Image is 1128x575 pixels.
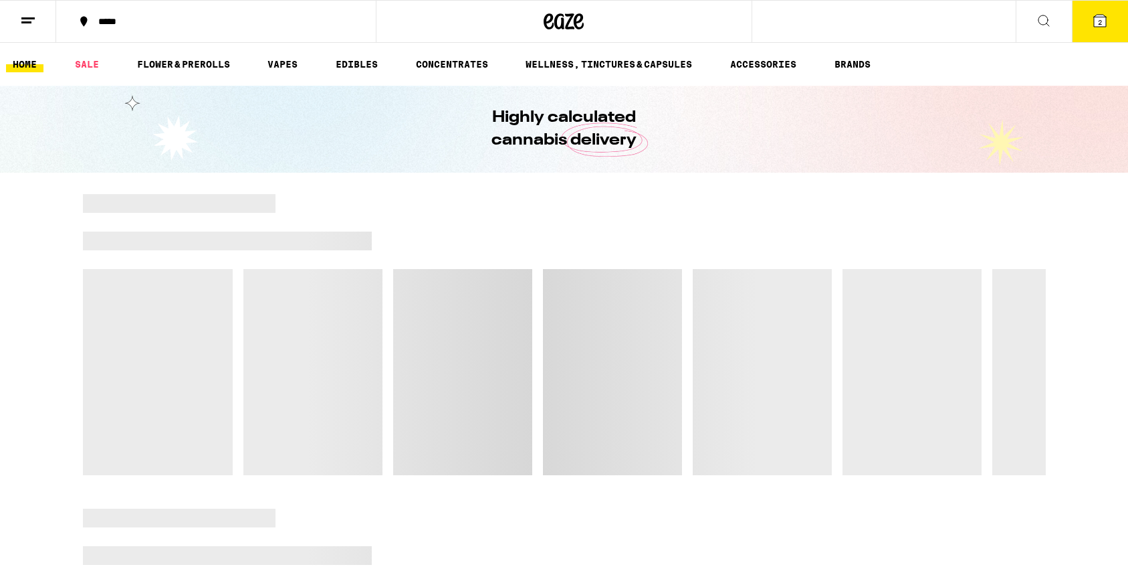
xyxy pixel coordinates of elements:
a: CONCENTRATES [409,56,495,72]
h1: Highly calculated cannabis delivery [454,106,675,152]
button: BRANDS [828,56,877,72]
a: ACCESSORIES [723,56,803,72]
a: FLOWER & PREROLLS [130,56,237,72]
a: HOME [6,56,43,72]
span: 2 [1098,18,1102,26]
a: VAPES [261,56,304,72]
a: EDIBLES [329,56,384,72]
a: WELLNESS, TINCTURES & CAPSULES [519,56,699,72]
a: SALE [68,56,106,72]
button: 2 [1072,1,1128,42]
